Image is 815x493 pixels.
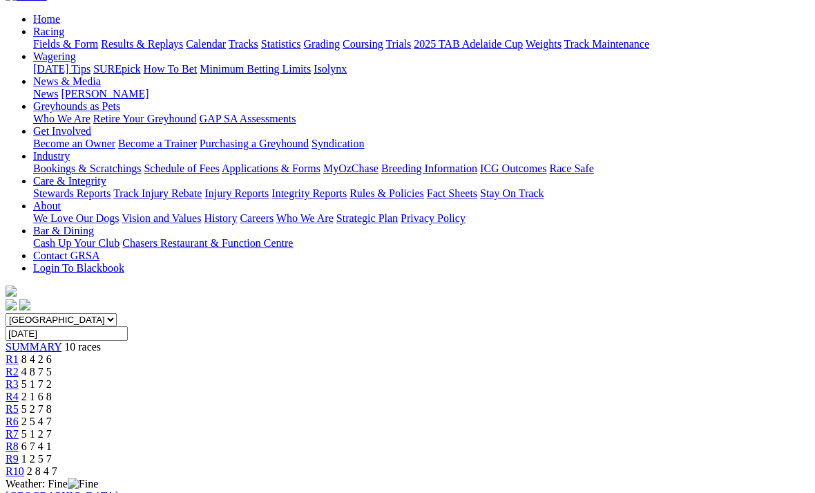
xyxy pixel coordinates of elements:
[6,353,19,365] a: R1
[21,440,52,452] span: 6 7 4 1
[33,113,90,124] a: Who We Are
[385,38,411,50] a: Trials
[314,63,347,75] a: Isolynx
[33,88,58,100] a: News
[33,100,120,112] a: Greyhounds as Pets
[33,212,809,225] div: About
[526,38,562,50] a: Weights
[323,162,378,174] a: MyOzChase
[6,440,19,452] a: R8
[21,403,52,415] span: 5 2 7 8
[222,162,320,174] a: Applications & Forms
[480,162,546,174] a: ICG Outcomes
[6,366,19,378] a: R2
[27,465,57,477] span: 2 8 4 7
[6,453,19,465] a: R9
[186,38,226,50] a: Calendar
[33,237,809,250] div: Bar & Dining
[33,113,809,125] div: Greyhounds as Pets
[33,26,64,37] a: Racing
[6,465,24,477] a: R10
[33,162,809,175] div: Industry
[33,212,119,224] a: We Love Our Dogs
[549,162,593,174] a: Race Safe
[311,138,364,149] a: Syndication
[564,38,649,50] a: Track Maintenance
[64,341,101,353] span: 10 races
[6,326,128,341] input: Select date
[33,250,99,261] a: Contact GRSA
[6,341,61,353] a: SUMMARY
[200,138,309,149] a: Purchasing a Greyhound
[144,162,219,174] a: Schedule of Fees
[200,63,311,75] a: Minimum Betting Limits
[6,391,19,402] a: R4
[122,237,293,249] a: Chasers Restaurant & Function Centre
[33,225,94,236] a: Bar & Dining
[200,113,296,124] a: GAP SA Assessments
[101,38,183,50] a: Results & Replays
[276,212,334,224] a: Who We Are
[33,50,76,62] a: Wagering
[118,138,197,149] a: Become a Trainer
[6,299,17,310] img: facebook.svg
[6,478,98,490] span: Weather: Fine
[33,125,91,137] a: Get Involved
[204,212,237,224] a: History
[33,38,98,50] a: Fields & Form
[33,63,90,75] a: [DATE] Tips
[33,175,106,187] a: Care & Integrity
[401,212,466,224] a: Privacy Policy
[6,428,19,440] a: R7
[261,38,301,50] a: Statistics
[427,187,477,199] a: Fact Sheets
[21,416,52,427] span: 2 5 4 7
[21,353,52,365] span: 8 4 2 6
[21,453,52,465] span: 1 2 5 7
[33,13,60,25] a: Home
[480,187,544,199] a: Stay On Track
[144,63,198,75] a: How To Bet
[6,403,19,415] a: R5
[33,63,809,75] div: Wagering
[33,138,809,150] div: Get Involved
[33,75,101,87] a: News & Media
[21,391,52,402] span: 2 1 6 8
[21,378,52,390] span: 5 1 7 2
[68,478,98,490] img: Fine
[19,299,30,310] img: twitter.svg
[33,162,141,174] a: Bookings & Scratchings
[33,187,809,200] div: Care & Integrity
[93,63,140,75] a: SUREpick
[61,88,148,100] a: [PERSON_NAME]
[113,187,202,199] a: Track Injury Rebate
[240,212,274,224] a: Careers
[414,38,523,50] a: 2025 TAB Adelaide Cup
[271,187,347,199] a: Integrity Reports
[33,237,119,249] a: Cash Up Your Club
[6,416,19,427] a: R6
[381,162,477,174] a: Breeding Information
[6,286,17,297] img: logo-grsa-white.png
[33,200,61,212] a: About
[33,262,124,274] a: Login To Blackbook
[33,88,809,100] div: News & Media
[349,187,424,199] a: Rules & Policies
[21,428,52,440] span: 5 1 2 7
[122,212,201,224] a: Vision and Values
[6,378,19,390] a: R3
[33,138,115,149] a: Become an Owner
[33,187,111,199] a: Stewards Reports
[33,150,70,162] a: Industry
[343,38,383,50] a: Coursing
